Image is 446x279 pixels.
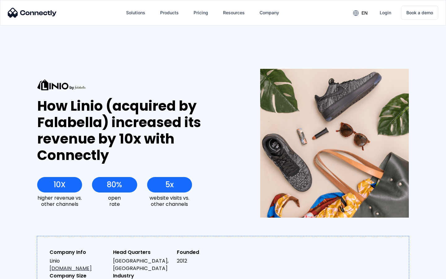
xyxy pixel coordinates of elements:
div: Login [380,8,391,17]
div: Solutions [126,8,145,17]
div: website visits vs. other channels [147,195,192,207]
div: 10X [54,180,66,189]
div: Head Quarters [113,249,172,256]
div: How Linio (acquired by Falabella) increased its revenue by 10x with Connectly [37,98,238,163]
img: Connectly Logo [8,8,57,18]
div: Company [260,8,279,17]
div: Linio [50,257,108,272]
div: Company Info [50,249,108,256]
div: higher revenue vs. other channels [37,195,82,207]
div: Products [160,8,179,17]
ul: Language list [12,268,37,277]
a: Book a demo [401,6,438,20]
div: open rate [92,195,137,207]
div: en [361,9,368,17]
div: 80% [107,180,122,189]
aside: Language selected: English [6,268,37,277]
div: [GEOGRAPHIC_DATA], [GEOGRAPHIC_DATA] [113,257,172,272]
a: [DOMAIN_NAME] [50,265,92,272]
div: Founded [177,249,235,256]
a: Login [375,5,396,20]
div: 2012 [177,257,235,265]
a: Pricing [189,5,213,20]
div: Resources [223,8,245,17]
div: 5x [165,180,174,189]
div: Pricing [194,8,208,17]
